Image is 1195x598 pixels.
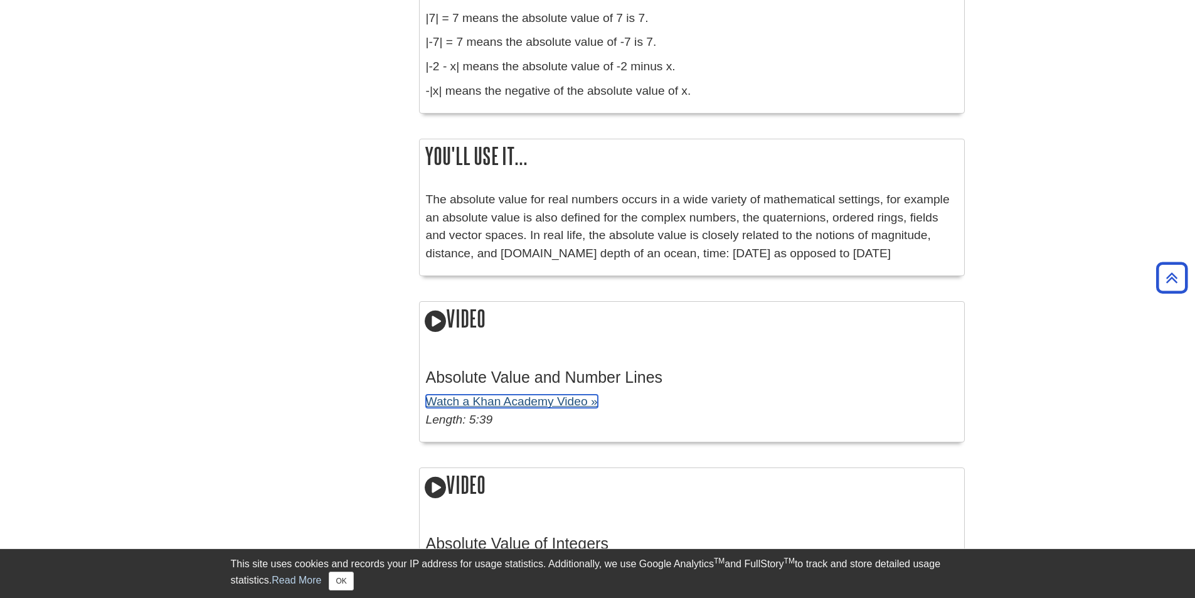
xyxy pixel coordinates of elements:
[426,413,493,426] em: Length: 5:39
[1152,269,1192,286] a: Back to Top
[420,302,964,338] h2: Video
[420,468,964,504] h2: Video
[426,9,958,28] p: |7| = 7 means the absolute value of 7 is 7.
[426,535,958,553] h3: Absolute Value of Integers
[426,82,958,100] p: -|x| means the negative of the absolute value of x.
[272,575,321,585] a: Read More
[714,557,725,565] sup: TM
[426,58,958,76] p: |-2 - x| means the absolute value of -2 minus x.
[426,368,958,387] h3: Absolute Value and Number Lines
[426,33,958,51] p: |-7| = 7 means the absolute value of -7 is 7.
[426,191,958,263] p: The absolute value for real numbers occurs in a wide variety of mathematical settings, for exampl...
[426,395,598,408] a: Watch a Khan Academy Video »
[231,557,965,590] div: This site uses cookies and records your IP address for usage statistics. Additionally, we use Goo...
[784,557,795,565] sup: TM
[420,139,964,173] h2: You'll use it...
[329,572,353,590] button: Close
